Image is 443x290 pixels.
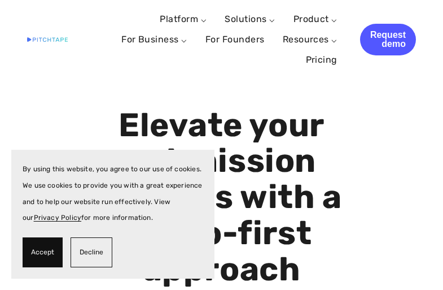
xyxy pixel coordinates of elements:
[71,237,112,267] button: Decline
[306,50,337,70] a: Pricing
[34,214,82,222] a: Privacy Policy
[225,14,275,24] a: Solutions ⌵
[61,107,381,288] h1: Elevate your submission process with a video-first approach
[293,14,337,24] a: Product ⌵
[27,37,68,42] img: Pitchtape | Video Submission Management Software
[283,34,337,45] a: Resources ⌵
[160,14,207,24] a: Platform ⌵
[23,237,63,267] button: Accept
[205,29,265,50] a: For Founders
[23,161,203,226] p: By using this website, you agree to our use of cookies. We use cookies to provide you with a grea...
[80,244,103,261] span: Decline
[11,150,214,279] section: Cookie banner
[360,24,416,55] a: Request demo
[121,34,187,45] a: For Business ⌵
[31,244,54,261] span: Accept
